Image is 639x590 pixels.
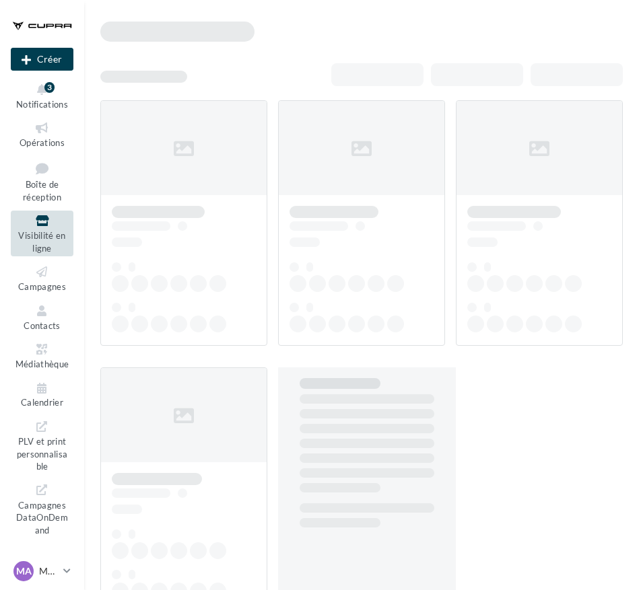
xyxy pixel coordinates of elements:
div: Nouvelle campagne [11,48,73,71]
span: PLV et print personnalisable [17,433,68,472]
a: Contacts [11,301,73,334]
a: Visibilité en ligne [11,211,73,256]
a: MA MAELYS AUVRAY [11,558,73,584]
button: Créer [11,48,73,71]
a: Campagnes [11,262,73,295]
a: Opérations [11,118,73,151]
a: Médiathèque [11,339,73,372]
a: Boîte de réception [11,157,73,206]
span: Campagnes [18,281,66,292]
span: Calendrier [21,398,63,408]
span: Contacts [24,320,61,331]
div: 3 [44,82,55,93]
a: PLV et print personnalisable [11,416,73,475]
span: Opérations [20,137,65,148]
a: Calendrier [11,378,73,411]
span: MA [16,564,32,578]
a: Campagnes DataOnDemand [11,480,73,538]
span: Médiathèque [15,359,69,369]
span: Boîte de réception [23,179,61,202]
p: MAELYS AUVRAY [39,564,58,578]
button: Notifications 3 [11,79,73,112]
span: Notifications [16,99,68,110]
span: Visibilité en ligne [18,230,65,254]
span: Campagnes DataOnDemand [16,497,68,536]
